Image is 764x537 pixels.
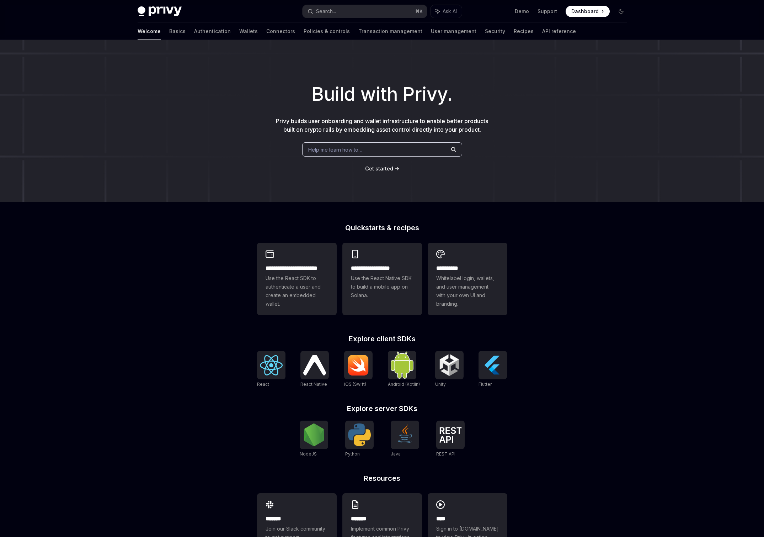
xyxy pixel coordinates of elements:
[515,8,529,15] a: Demo
[138,6,182,16] img: dark logo
[428,243,507,315] a: **** *****Whitelabel login, wallets, and user management with your own UI and branding.
[358,23,422,40] a: Transaction management
[438,354,461,377] img: Unity
[431,23,476,40] a: User management
[571,8,599,15] span: Dashboard
[436,274,499,308] span: Whitelabel login, wallets, and user management with your own UI and branding.
[443,8,457,15] span: Ask AI
[415,9,423,14] span: ⌘ K
[391,352,413,378] img: Android (Kotlin)
[514,23,534,40] a: Recipes
[479,381,492,387] span: Flutter
[300,351,329,388] a: React NativeReact Native
[257,351,285,388] a: ReactReact
[316,7,336,16] div: Search...
[391,421,419,458] a: JavaJava
[615,6,627,17] button: Toggle dark mode
[538,8,557,15] a: Support
[260,355,283,375] img: React
[308,146,362,153] span: Help me learn how to…
[300,451,317,457] span: NodeJS
[365,165,393,172] span: Get started
[394,423,416,446] img: Java
[566,6,610,17] a: Dashboard
[304,23,350,40] a: Policies & controls
[391,451,401,457] span: Java
[348,423,371,446] img: Python
[351,274,413,300] span: Use the React Native SDK to build a mobile app on Solana.
[347,354,370,376] img: iOS (Swift)
[257,405,507,412] h2: Explore server SDKs
[342,243,422,315] a: **** **** **** ***Use the React Native SDK to build a mobile app on Solana.
[194,23,231,40] a: Authentication
[481,354,504,377] img: Flutter
[431,5,462,18] button: Ask AI
[239,23,258,40] a: Wallets
[300,381,327,387] span: React Native
[344,381,366,387] span: iOS (Swift)
[436,421,465,458] a: REST APIREST API
[257,381,269,387] span: React
[344,351,373,388] a: iOS (Swift)iOS (Swift)
[388,381,420,387] span: Android (Kotlin)
[266,23,295,40] a: Connectors
[303,355,326,375] img: React Native
[257,475,507,482] h2: Resources
[169,23,186,40] a: Basics
[266,274,328,308] span: Use the React SDK to authenticate a user and create an embedded wallet.
[436,451,455,457] span: REST API
[345,451,360,457] span: Python
[542,23,576,40] a: API reference
[435,351,464,388] a: UnityUnity
[345,421,374,458] a: PythonPython
[300,421,328,458] a: NodeJSNodeJS
[435,381,446,387] span: Unity
[276,117,488,133] span: Privy builds user onboarding and wallet infrastructure to enable better products built on crypto ...
[479,351,507,388] a: FlutterFlutter
[138,23,161,40] a: Welcome
[257,224,507,231] h2: Quickstarts & recipes
[439,427,462,443] img: REST API
[485,23,505,40] a: Security
[303,5,427,18] button: Search...⌘K
[11,80,753,108] h1: Build with Privy.
[365,165,393,172] a: Get started
[303,423,325,446] img: NodeJS
[388,351,420,388] a: Android (Kotlin)Android (Kotlin)
[257,335,507,342] h2: Explore client SDKs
